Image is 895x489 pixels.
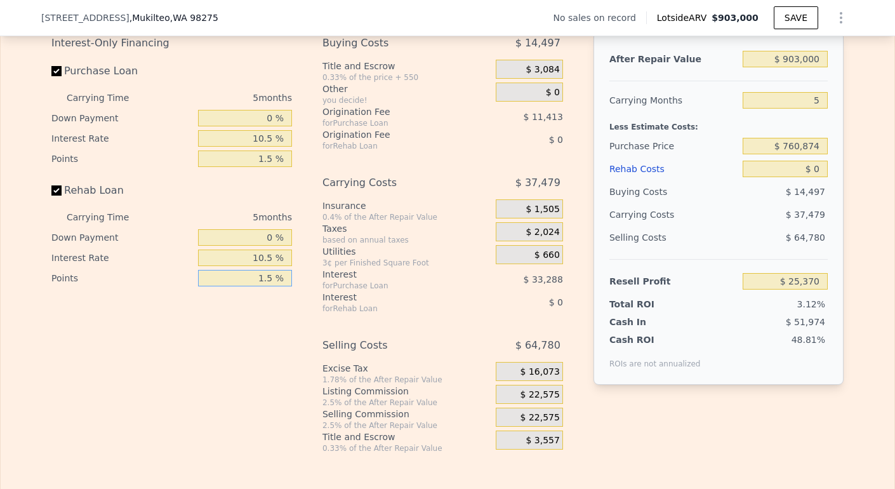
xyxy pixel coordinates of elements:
[322,431,491,443] div: Title and Escrow
[322,199,491,212] div: Insurance
[322,141,464,151] div: for Rehab Loan
[322,385,491,398] div: Listing Commission
[609,298,689,311] div: Total ROI
[51,185,62,196] input: Rehab Loan
[526,435,559,446] span: $ 3,557
[534,250,560,261] span: $ 660
[515,32,560,55] span: $ 14,497
[322,171,464,194] div: Carrying Costs
[322,83,491,95] div: Other
[515,334,560,357] span: $ 64,780
[322,105,464,118] div: Origination Fee
[322,291,464,304] div: Interest
[322,32,464,55] div: Buying Costs
[520,389,560,401] span: $ 22,575
[786,210,825,220] span: $ 37,479
[154,88,292,108] div: 5 months
[322,128,464,141] div: Origination Fee
[526,64,559,76] span: $ 3,084
[51,128,193,149] div: Interest Rate
[520,366,560,378] span: $ 16,073
[609,89,738,112] div: Carrying Months
[609,316,689,328] div: Cash In
[609,180,738,203] div: Buying Costs
[322,362,491,375] div: Excise Tax
[322,443,491,453] div: 0.33% of the After Repair Value
[609,270,738,293] div: Resell Profit
[51,227,193,248] div: Down Payment
[609,226,738,249] div: Selling Costs
[554,11,646,24] div: No sales on record
[170,13,218,23] span: , WA 98275
[526,204,559,215] span: $ 1,505
[322,235,491,245] div: based on annual taxes
[520,412,560,424] span: $ 22,575
[609,203,689,226] div: Carrying Costs
[322,222,491,235] div: Taxes
[322,375,491,385] div: 1.78% of the After Repair Value
[322,60,491,72] div: Title and Escrow
[322,258,491,268] div: 3¢ per Finished Square Foot
[828,5,854,30] button: Show Options
[609,157,738,180] div: Rehab Costs
[524,112,563,122] span: $ 11,413
[322,281,464,291] div: for Purchase Loan
[322,408,491,420] div: Selling Commission
[67,88,149,108] div: Carrying Time
[786,317,825,327] span: $ 51,974
[51,32,292,55] div: Interest-Only Financing
[609,112,828,135] div: Less Estimate Costs:
[322,212,491,222] div: 0.4% of the After Repair Value
[786,232,825,243] span: $ 64,780
[51,60,193,83] label: Purchase Loan
[51,179,193,202] label: Rehab Loan
[322,420,491,431] div: 2.5% of the After Repair Value
[51,248,193,268] div: Interest Rate
[67,207,149,227] div: Carrying Time
[609,135,738,157] div: Purchase Price
[154,207,292,227] div: 5 months
[549,297,563,307] span: $ 0
[51,149,193,169] div: Points
[515,171,560,194] span: $ 37,479
[51,66,62,76] input: Purchase Loan
[322,398,491,408] div: 2.5% of the After Repair Value
[524,274,563,285] span: $ 33,288
[51,108,193,128] div: Down Payment
[712,13,759,23] span: $903,000
[322,245,491,258] div: Utilities
[609,48,738,70] div: After Repair Value
[322,72,491,83] div: 0.33% of the price + 550
[322,304,464,314] div: for Rehab Loan
[129,11,218,24] span: , Mukilteo
[51,268,193,288] div: Points
[774,6,818,29] button: SAVE
[526,227,559,238] span: $ 2,024
[546,87,560,98] span: $ 0
[322,118,464,128] div: for Purchase Loan
[41,11,129,24] span: [STREET_ADDRESS]
[549,135,563,145] span: $ 0
[797,299,825,309] span: 3.12%
[609,346,701,369] div: ROIs are not annualized
[322,268,464,281] div: Interest
[609,333,701,346] div: Cash ROI
[786,187,825,197] span: $ 14,497
[322,95,491,105] div: you decide!
[792,335,825,345] span: 48.81%
[322,334,464,357] div: Selling Costs
[657,11,712,24] span: Lotside ARV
